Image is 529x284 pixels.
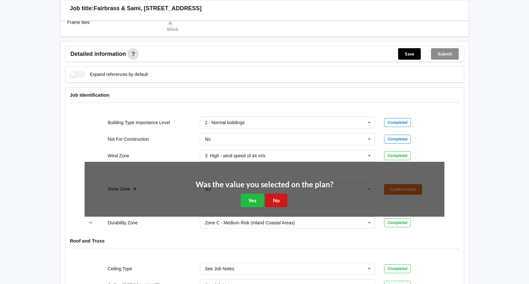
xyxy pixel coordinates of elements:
[63,19,163,33] div: Frame files :
[265,194,287,207] button: No
[384,218,411,227] div: Completed
[196,180,333,190] h2: Was the value you selected on the plan?
[108,120,170,125] label: Building Type Importance Level
[108,220,138,225] label: Durability Zone
[205,153,265,158] div: 3. High - wind speed of 44 m/s
[384,264,411,273] div: Completed
[205,137,211,141] div: No
[85,217,97,228] button: reference-toggle
[94,5,202,12] h3: Fairbrass & Sami, [STREET_ADDRESS]
[70,5,94,12] h3: Job title:
[398,48,421,60] button: Save
[71,51,126,57] span: Detailed information
[205,266,234,271] div: See Job Notes
[384,118,411,127] div: Completed
[70,238,459,244] h4: Roof and Truss
[70,92,459,98] h4: Job Identification
[108,137,149,142] label: Not For Construction
[167,20,178,32] a: Mitek
[70,71,148,78] label: Expand references by default
[384,151,411,160] div: Completed
[205,220,295,225] div: Zone C - Medium Risk (Inland Coastal Areas)
[384,135,411,144] div: Completed
[108,266,132,271] label: Ceiling Type
[241,194,264,207] button: Yes
[205,120,245,125] div: 2 - Normal buildings
[108,153,129,158] label: Wind Zone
